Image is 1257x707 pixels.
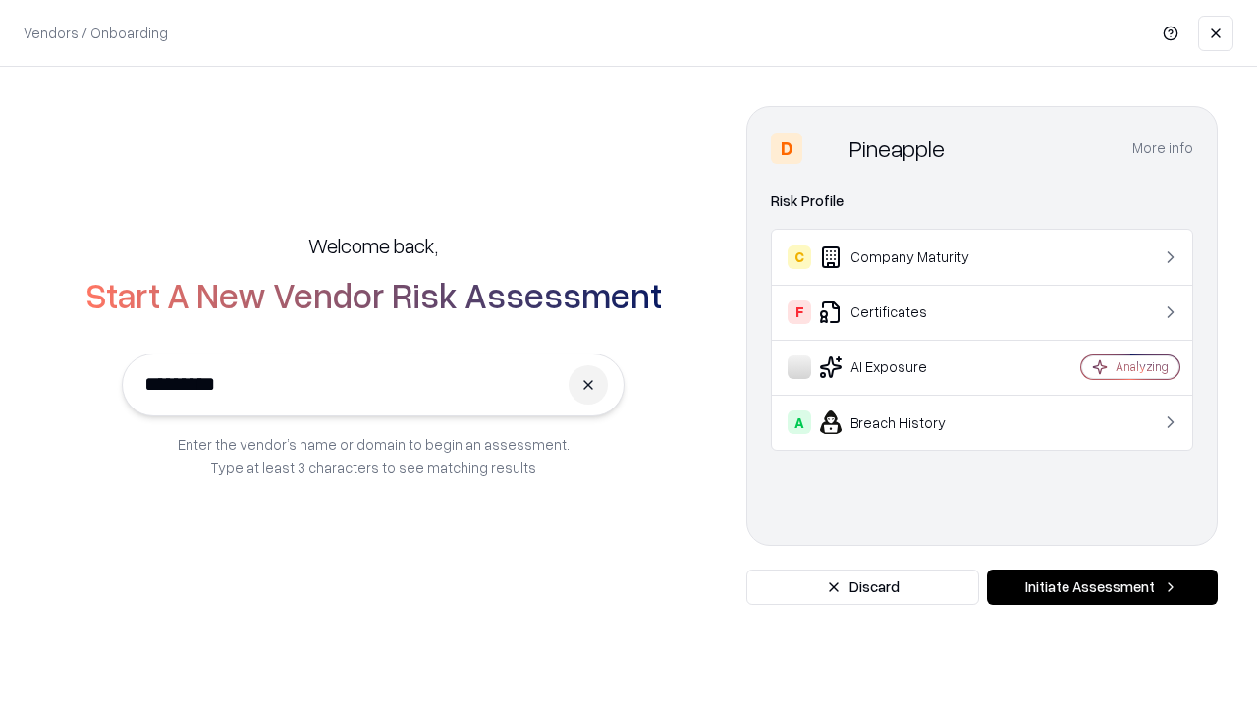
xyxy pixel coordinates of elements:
[178,432,570,479] p: Enter the vendor’s name or domain to begin an assessment. Type at least 3 characters to see match...
[788,410,811,434] div: A
[788,300,811,324] div: F
[85,275,662,314] h2: Start A New Vendor Risk Assessment
[788,410,1022,434] div: Breach History
[788,245,811,269] div: C
[771,133,802,164] div: D
[746,570,979,605] button: Discard
[24,23,168,43] p: Vendors / Onboarding
[308,232,438,259] h5: Welcome back,
[788,300,1022,324] div: Certificates
[788,355,1022,379] div: AI Exposure
[849,133,945,164] div: Pineapple
[987,570,1218,605] button: Initiate Assessment
[771,190,1193,213] div: Risk Profile
[810,133,842,164] img: Pineapple
[788,245,1022,269] div: Company Maturity
[1132,131,1193,166] button: More info
[1116,358,1169,375] div: Analyzing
